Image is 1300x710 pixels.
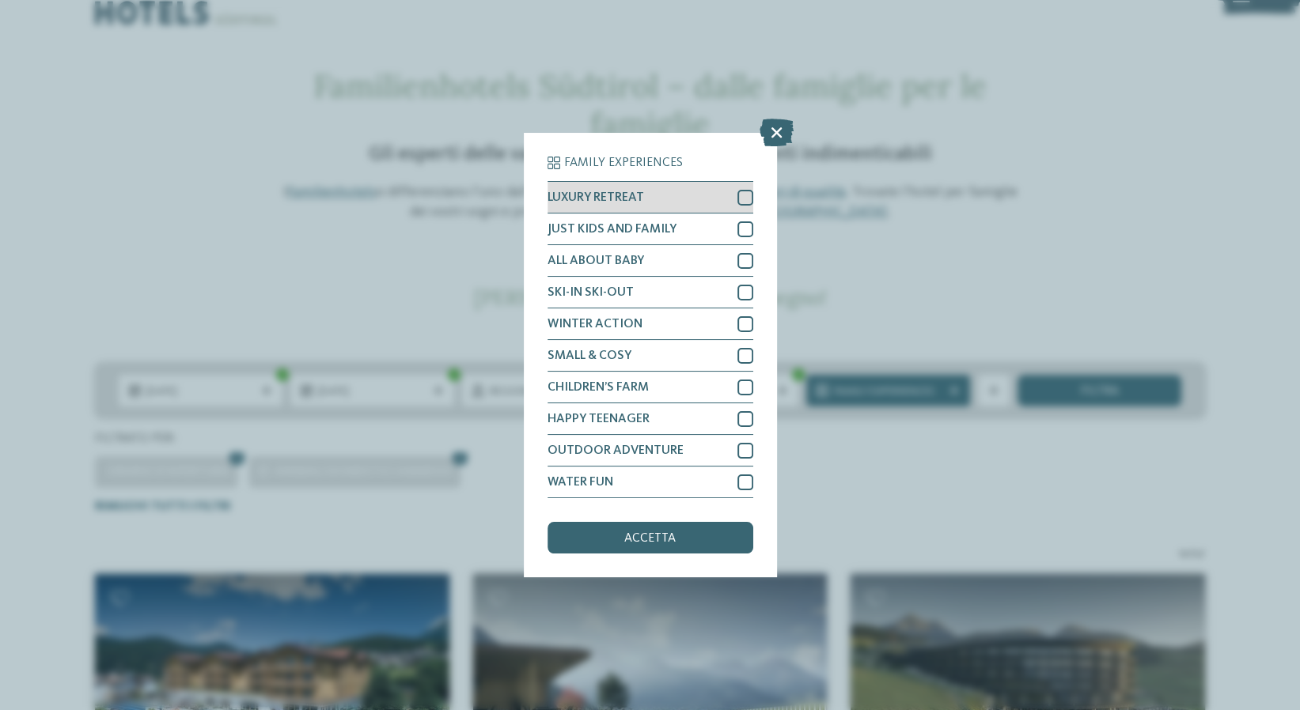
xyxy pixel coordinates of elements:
[548,286,634,299] span: SKI-IN SKI-OUT
[548,255,644,267] span: ALL ABOUT BABY
[548,381,649,394] span: CHILDREN’S FARM
[548,223,677,236] span: JUST KIDS AND FAMILY
[548,318,642,330] span: WINTER ACTION
[548,349,631,362] span: SMALL & COSY
[548,191,644,204] span: LUXURY RETREAT
[564,157,683,169] span: Family Experiences
[548,413,650,425] span: HAPPY TEENAGER
[548,444,684,457] span: OUTDOOR ADVENTURE
[624,532,676,545] span: accetta
[548,476,613,489] span: WATER FUN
